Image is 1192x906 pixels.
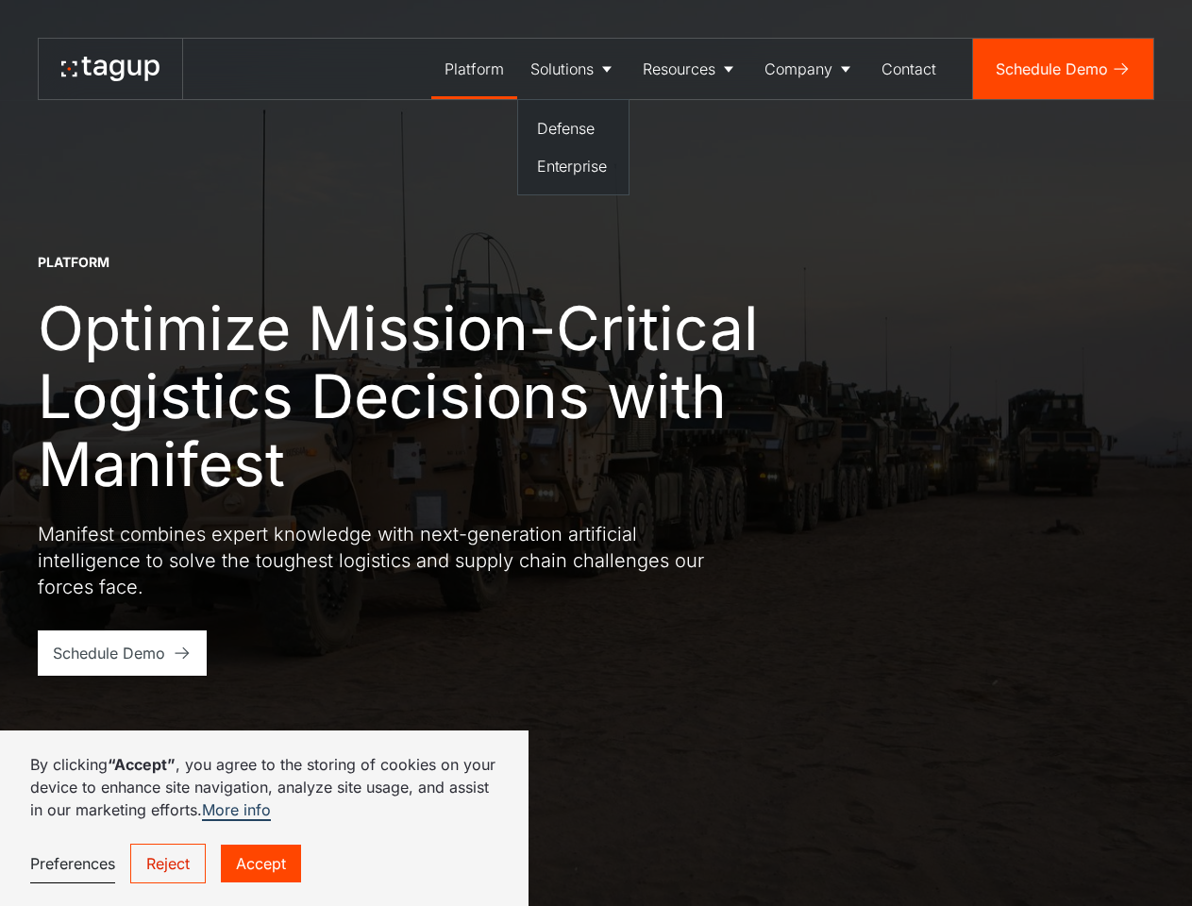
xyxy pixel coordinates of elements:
[643,58,715,80] div: Resources
[202,800,271,821] a: More info
[529,149,617,183] a: Enterprise
[517,99,630,195] nav: Solutions
[517,39,630,99] a: Solutions
[108,755,176,774] strong: “Accept”
[431,39,517,99] a: Platform
[53,642,165,664] div: Schedule Demo
[996,58,1108,80] div: Schedule Demo
[38,521,717,600] p: Manifest combines expert knowledge with next-generation artificial intelligence to solve the toug...
[529,111,617,145] a: Defense
[764,58,832,80] div: Company
[38,294,831,498] h1: Optimize Mission-Critical Logistics Decisions with Manifest
[537,117,610,140] div: Defense
[751,39,868,99] a: Company
[38,630,207,676] a: Schedule Demo
[221,845,301,882] a: Accept
[130,844,206,883] a: Reject
[973,39,1153,99] a: Schedule Demo
[30,753,498,821] p: By clicking , you agree to the storing of cookies on your device to enhance site navigation, anal...
[530,58,594,80] div: Solutions
[38,253,109,272] div: Platform
[881,58,936,80] div: Contact
[537,155,610,177] div: Enterprise
[445,58,504,80] div: Platform
[630,39,751,99] a: Resources
[868,39,949,99] a: Contact
[30,845,115,883] a: Preferences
